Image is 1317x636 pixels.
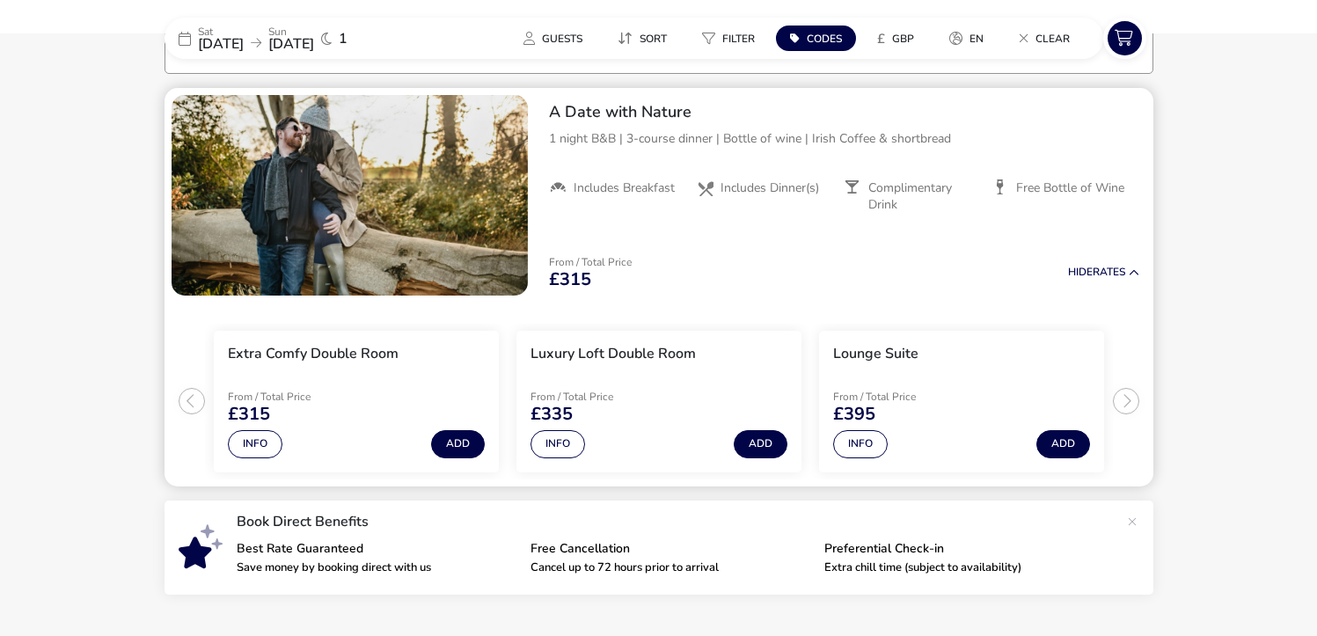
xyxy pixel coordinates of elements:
[877,30,885,48] i: £
[776,26,863,51] naf-pibe-menu-bar-item: Codes
[509,26,604,51] naf-pibe-menu-bar-item: Guests
[165,18,428,59] div: Sat[DATE]Sun[DATE]1
[535,88,1153,227] div: A Date with Nature1 night B&B | 3-course dinner | Bottle of wine | Irish Coffee & shortbreadInclu...
[198,34,244,54] span: [DATE]
[833,391,958,402] p: From / Total Price
[530,345,696,363] h3: Luxury Loft Double Room
[810,324,1113,479] swiper-slide: 3 / 3
[892,32,914,46] span: GBP
[530,543,810,555] p: Free Cancellation
[1068,265,1093,279] span: Hide
[824,562,1104,574] p: Extra chill time (subject to availability)
[530,430,585,458] button: Info
[509,26,596,51] button: Guests
[431,430,485,458] button: Add
[205,324,508,479] swiper-slide: 1 / 3
[530,406,573,423] span: £335
[722,32,755,46] span: Filter
[530,391,655,402] p: From / Total Price
[807,32,842,46] span: Codes
[228,430,282,458] button: Info
[508,324,810,479] swiper-slide: 2 / 3
[228,391,353,402] p: From / Total Price
[198,26,244,37] p: Sat
[172,95,528,296] swiper-slide: 1 / 1
[549,129,1139,148] p: 1 night B&B | 3-course dinner | Bottle of wine | Irish Coffee & shortbread
[1005,26,1084,51] button: Clear
[833,430,888,458] button: Info
[935,26,1005,51] naf-pibe-menu-bar-item: en
[1036,430,1090,458] button: Add
[833,345,918,363] h3: Lounge Suite
[734,430,787,458] button: Add
[1016,180,1124,196] span: Free Bottle of Wine
[721,180,819,196] span: Includes Dinner(s)
[604,26,681,51] button: Sort
[237,562,516,574] p: Save money by booking direct with us
[1068,267,1139,278] button: HideRates
[824,543,1104,555] p: Preferential Check-in
[268,26,314,37] p: Sun
[935,26,998,51] button: en
[868,180,977,212] span: Complimentary Drink
[339,32,348,46] span: 1
[549,257,632,267] p: From / Total Price
[1035,32,1070,46] span: Clear
[863,26,935,51] naf-pibe-menu-bar-item: £GBP
[776,26,856,51] button: Codes
[640,32,667,46] span: Sort
[549,102,1139,122] h2: A Date with Nature
[228,406,270,423] span: £315
[863,26,928,51] button: £GBP
[530,562,810,574] p: Cancel up to 72 hours prior to arrival
[237,543,516,555] p: Best Rate Guaranteed
[542,32,582,46] span: Guests
[688,26,776,51] naf-pibe-menu-bar-item: Filter
[228,345,399,363] h3: Extra Comfy Double Room
[549,271,591,289] span: £315
[969,32,984,46] span: en
[574,180,675,196] span: Includes Breakfast
[833,406,875,423] span: £395
[268,34,314,54] span: [DATE]
[1005,26,1091,51] naf-pibe-menu-bar-item: Clear
[688,26,769,51] button: Filter
[604,26,688,51] naf-pibe-menu-bar-item: Sort
[237,515,1118,529] p: Book Direct Benefits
